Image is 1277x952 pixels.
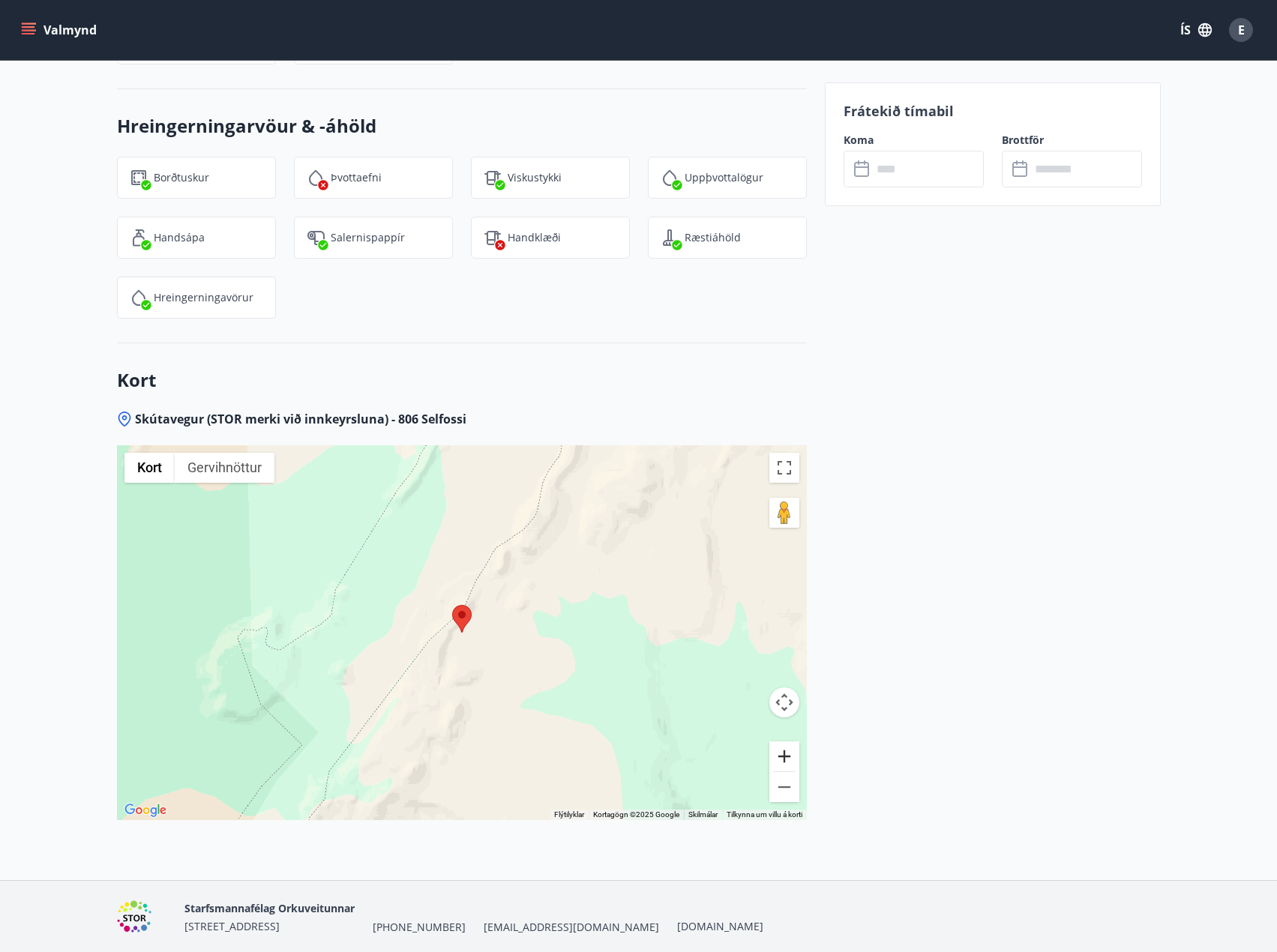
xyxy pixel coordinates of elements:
a: Opna þetta svæði í Google-kortum (opnar nýjan glugga) [121,801,170,820]
button: Stækka [769,741,799,771]
img: Google [121,801,170,820]
p: Handsápa [154,230,205,245]
button: Myndavélarstýringar korts [769,687,799,717]
button: Sýna myndefni úr gervihnetti [175,453,274,483]
span: Skútavegur (STOR merki við innkeyrsluna) - 806 Selfossi [135,411,466,427]
img: uiBtL0ikWr40dZiggAgPY6zIBwQcLm3lMVfqTObx.svg [484,229,502,247]
p: Hreingerningavörur [154,290,253,305]
button: E [1223,12,1259,48]
a: Tilkynna um villu á korti [727,810,802,819]
span: Kortagögn ©2025 Google [593,810,679,819]
p: Uppþvottalögur [685,170,763,185]
h3: Hreingerningarvöur & -áhöld [117,113,807,139]
span: Starfsmannafélag Orkuveitunnar [184,901,355,915]
button: Dragðu Þránd á kortið til að opna Street View [769,498,799,528]
img: FQTGzxj9jDlMaBqrp2yyjtzD4OHIbgqFuIf1EfZm.svg [130,169,148,187]
p: Viskustykki [508,170,562,185]
button: Breyta yfirsýn á öllum skjánum [769,453,799,483]
span: [PHONE_NUMBER] [373,920,466,935]
a: Skilmálar (opnast í nýjum flipa) [688,810,718,819]
label: Brottför [1002,133,1142,148]
button: Minnka [769,772,799,802]
p: Ræstiáhöld [685,230,741,245]
img: JsUkc86bAWErts0UzsjU3lk4pw2986cAIPoh8Yw7.svg [307,229,325,247]
img: 96TlfpxwFVHR6UM9o3HrTVSiAREwRYtsizir1BR0.svg [130,229,148,247]
button: Flýtilyklar [554,810,584,820]
a: [DOMAIN_NAME] [677,919,763,933]
span: E [1238,22,1245,38]
img: PMt15zlZL5WN7A8x0Tvk8jOMlfrCEhCcZ99roZt4.svg [307,169,325,187]
p: Borðtuskur [154,170,209,185]
img: IEMZxl2UAX2uiPqnGqR2ECYTbkBjM7IGMvKNT7zJ.svg [130,289,148,307]
p: Þvottaefni [331,170,382,185]
span: [EMAIL_ADDRESS][DOMAIN_NAME] [484,920,659,935]
button: Birta götukort [124,453,175,483]
img: 6gDcfMXiVBXXG0H6U6eM60D7nPrsl9g1x4qDF8XG.png [117,900,173,933]
img: saOQRUK9k0plC04d75OSnkMeCb4WtbSIwuaOqe9o.svg [661,229,679,247]
button: ÍS [1172,16,1220,43]
button: menu [18,16,103,43]
span: [STREET_ADDRESS] [184,919,280,933]
img: y5Bi4hK1jQC9cBVbXcWRSDyXCR2Ut8Z2VPlYjj17.svg [661,169,679,187]
h3: Kort [117,367,807,393]
label: Koma [844,133,984,148]
p: Salernispappír [331,230,405,245]
p: Frátekið tímabil [844,101,1142,121]
img: tIVzTFYizac3SNjIS52qBBKOADnNn3qEFySneclv.svg [484,169,502,187]
p: Handklæði [508,230,561,245]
